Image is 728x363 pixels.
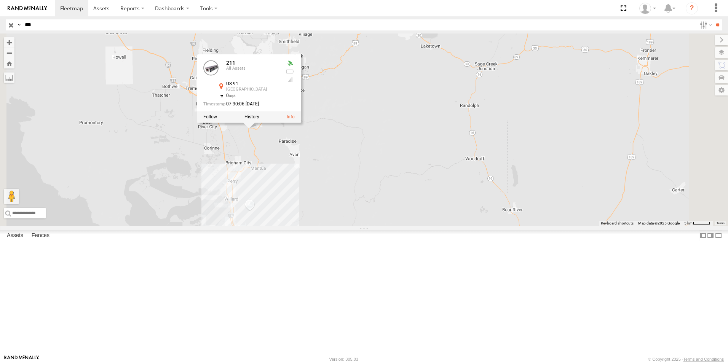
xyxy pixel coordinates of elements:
[226,66,279,71] div: All Assets
[203,115,217,120] label: Realtime tracking of Asset
[226,60,235,66] a: 211
[683,357,724,361] a: Terms and Conditions
[697,19,713,30] label: Search Filter Options
[601,221,634,226] button: Keyboard shortcuts
[286,77,295,83] div: Last Event GSM Signal Strength
[16,19,22,30] label: Search Query
[329,357,358,361] div: Version: 305.03
[684,221,693,225] span: 5 km
[226,88,279,92] div: [GEOGRAPHIC_DATA]
[715,230,722,241] label: Hide Summary Table
[4,37,14,48] button: Zoom in
[4,355,39,363] a: Visit our Website
[28,230,53,241] label: Fences
[707,230,714,241] label: Dock Summary Table to the Right
[4,58,14,68] button: Zoom Home
[637,3,659,14] div: Keith Washburn
[244,115,259,120] label: View Asset History
[638,221,680,225] span: Map data ©2025 Google
[4,48,14,58] button: Zoom out
[648,357,724,361] div: © Copyright 2025 -
[287,115,295,120] a: View Asset Details
[8,6,47,11] img: rand-logo.svg
[3,230,27,241] label: Assets
[715,85,728,96] label: Map Settings
[286,69,295,75] div: No battery health information received from this device.
[203,61,219,76] a: View Asset Details
[286,61,295,67] div: Valid GPS Fix
[226,93,236,99] span: 0
[4,72,14,83] label: Measure
[4,189,19,204] button: Drag Pegman onto the map to open Street View
[682,221,713,226] button: Map Scale: 5 km per 43 pixels
[717,222,725,225] a: Terms
[226,82,279,87] div: US-91
[686,2,698,14] i: ?
[699,230,707,241] label: Dock Summary Table to the Left
[203,102,279,107] div: Date/time of location update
